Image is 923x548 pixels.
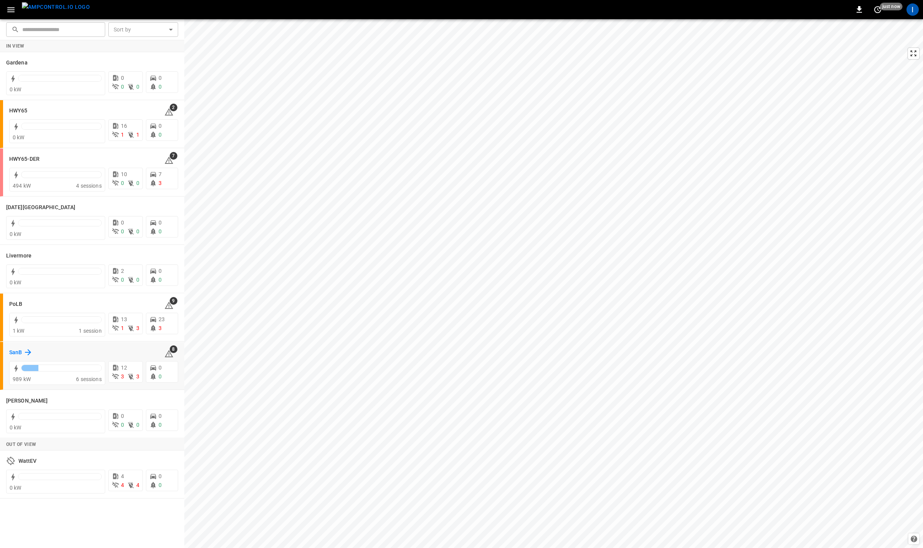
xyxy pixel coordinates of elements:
[10,279,22,286] span: 0 kW
[159,84,162,90] span: 0
[170,297,177,305] span: 9
[9,348,22,357] h6: SanB
[159,180,162,186] span: 3
[121,268,124,274] span: 2
[121,84,124,90] span: 0
[159,473,162,479] span: 0
[121,132,124,138] span: 1
[121,180,124,186] span: 0
[13,134,25,140] span: 0 kW
[13,328,25,334] span: 1 kW
[159,373,162,380] span: 0
[121,365,127,371] span: 12
[159,132,162,138] span: 0
[13,183,31,189] span: 494 kW
[159,365,162,371] span: 0
[121,123,127,129] span: 16
[76,183,102,189] span: 4 sessions
[121,413,124,419] span: 0
[170,104,177,111] span: 2
[10,86,22,92] span: 0 kW
[159,220,162,226] span: 0
[136,84,139,90] span: 0
[184,19,923,548] canvas: Map
[6,397,48,405] h6: Vernon
[159,123,162,129] span: 0
[159,413,162,419] span: 0
[9,155,40,163] h6: HWY65-DER
[6,252,31,260] h6: Livermore
[121,228,124,234] span: 0
[159,75,162,81] span: 0
[121,277,124,283] span: 0
[9,300,22,309] h6: PoLB
[159,277,162,283] span: 0
[121,220,124,226] span: 0
[9,107,28,115] h6: HWY65
[121,325,124,331] span: 1
[159,171,162,177] span: 7
[872,3,884,16] button: set refresh interval
[121,373,124,380] span: 3
[6,203,75,212] h6: Karma Center
[10,424,22,431] span: 0 kW
[159,482,162,488] span: 0
[170,345,177,353] span: 8
[136,132,139,138] span: 1
[13,376,31,382] span: 989 kW
[121,75,124,81] span: 0
[10,231,22,237] span: 0 kW
[906,3,919,16] div: profile-icon
[136,277,139,283] span: 0
[159,422,162,428] span: 0
[136,180,139,186] span: 0
[136,373,139,380] span: 3
[6,59,28,67] h6: Gardena
[136,228,139,234] span: 0
[159,316,165,322] span: 23
[121,473,124,479] span: 4
[159,228,162,234] span: 0
[6,442,36,447] strong: Out of View
[121,171,127,177] span: 10
[18,457,37,465] h6: WattEV
[159,325,162,331] span: 3
[121,316,127,322] span: 13
[10,485,22,491] span: 0 kW
[121,482,124,488] span: 4
[136,482,139,488] span: 4
[76,376,102,382] span: 6 sessions
[6,43,25,49] strong: In View
[170,152,177,160] span: 7
[159,268,162,274] span: 0
[79,328,101,334] span: 1 session
[136,325,139,331] span: 3
[880,3,903,10] span: just now
[22,2,90,12] img: ampcontrol.io logo
[121,422,124,428] span: 0
[136,422,139,428] span: 0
